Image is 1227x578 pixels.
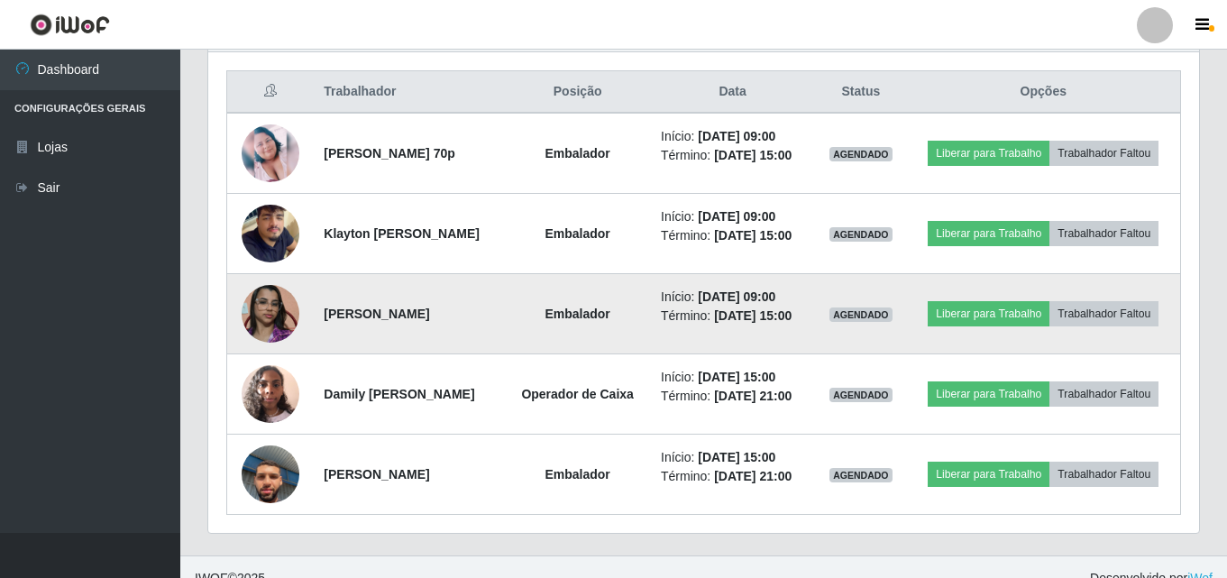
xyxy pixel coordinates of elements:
li: Término: [661,146,804,165]
strong: Embalador [545,467,609,482]
li: Início: [661,288,804,307]
strong: Embalador [545,226,609,241]
button: Trabalhador Faltou [1049,301,1158,326]
strong: [PERSON_NAME] 70p [324,146,454,161]
th: Opções [907,71,1181,114]
strong: Operador de Caixa [521,387,634,401]
th: Data [650,71,815,114]
li: Início: [661,207,804,226]
button: Liberar para Trabalho [928,462,1049,487]
time: [DATE] 09:00 [698,129,775,143]
button: Trabalhador Faltou [1049,141,1158,166]
button: Trabalhador Faltou [1049,381,1158,407]
li: Término: [661,467,804,486]
li: Término: [661,387,804,406]
time: [DATE] 15:00 [698,370,775,384]
span: AGENDADO [829,227,893,242]
img: 1667492486696.jpeg [242,355,299,432]
img: 1752843013867.jpeg [242,182,299,285]
strong: Damily [PERSON_NAME] [324,387,474,401]
li: Início: [661,368,804,387]
li: Início: [661,127,804,146]
button: Trabalhador Faltou [1049,221,1158,246]
li: Término: [661,226,804,245]
strong: Klayton [PERSON_NAME] [324,226,480,241]
span: AGENDADO [829,307,893,322]
th: Trabalhador [313,71,505,114]
strong: Embalador [545,307,609,321]
li: Início: [661,448,804,467]
time: [DATE] 09:00 [698,209,775,224]
span: AGENDADO [829,388,893,402]
th: Posição [505,71,650,114]
img: 1752607957253.jpeg [242,423,299,526]
time: [DATE] 15:00 [698,450,775,464]
time: [DATE] 15:00 [714,228,792,243]
time: [DATE] 21:00 [714,389,792,403]
time: [DATE] 15:00 [714,308,792,323]
button: Liberar para Trabalho [928,141,1049,166]
button: Liberar para Trabalho [928,221,1049,246]
time: [DATE] 15:00 [714,148,792,162]
strong: [PERSON_NAME] [324,467,429,482]
button: Liberar para Trabalho [928,381,1049,407]
strong: Embalador [545,146,609,161]
button: Liberar para Trabalho [928,301,1049,326]
span: AGENDADO [829,147,893,161]
img: CoreUI Logo [30,14,110,36]
strong: [PERSON_NAME] [324,307,429,321]
button: Trabalhador Faltou [1049,462,1158,487]
span: AGENDADO [829,468,893,482]
time: [DATE] 21:00 [714,469,792,483]
th: Status [815,71,906,114]
img: 1751582558486.jpeg [242,262,299,365]
li: Término: [661,307,804,326]
time: [DATE] 09:00 [698,289,775,304]
img: 1693706792822.jpeg [242,124,299,182]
